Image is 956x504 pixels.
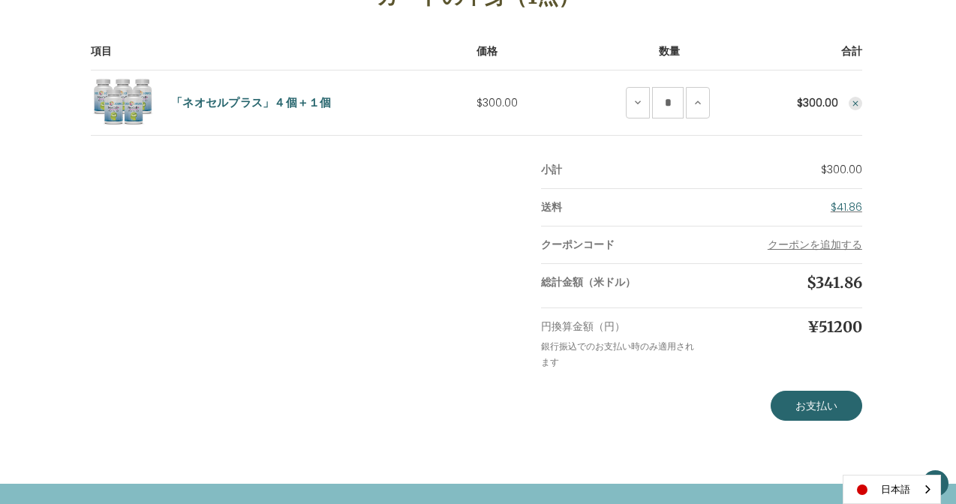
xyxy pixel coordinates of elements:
th: 数量 [605,43,733,70]
a: 「ネオセルプラス」４個＋１個 [171,94,332,112]
strong: 小計 [541,162,562,177]
th: 項目 [91,43,476,70]
span: $300.00 [476,95,518,110]
strong: $300.00 [797,95,838,110]
small: 銀行振込でのお支払い時のみ適用されます [541,340,694,368]
a: お支払い [771,391,862,421]
th: 価格 [476,43,605,70]
span: ¥51200 [807,317,862,336]
span: $300.00 [821,162,862,177]
input: NeoCell+ 4 Plus 1 Promotion [652,87,684,118]
th: 合計 [734,43,862,70]
strong: 送料 [541,199,562,214]
button: Remove NeoCell+ 4 Plus 1 Promotion from cart [849,97,862,110]
strong: 総計金額（米ドル） [541,274,636,289]
a: 日本語 [843,475,940,503]
strong: クーポンコード [541,237,615,252]
aside: Language selected: 日本語 [843,475,941,504]
button: クーポンを追加する [768,237,862,253]
div: Language [843,475,941,504]
a: $41.86 [831,199,862,214]
p: 円換算金額（円） [541,319,702,334]
span: $341.86 [807,273,862,292]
